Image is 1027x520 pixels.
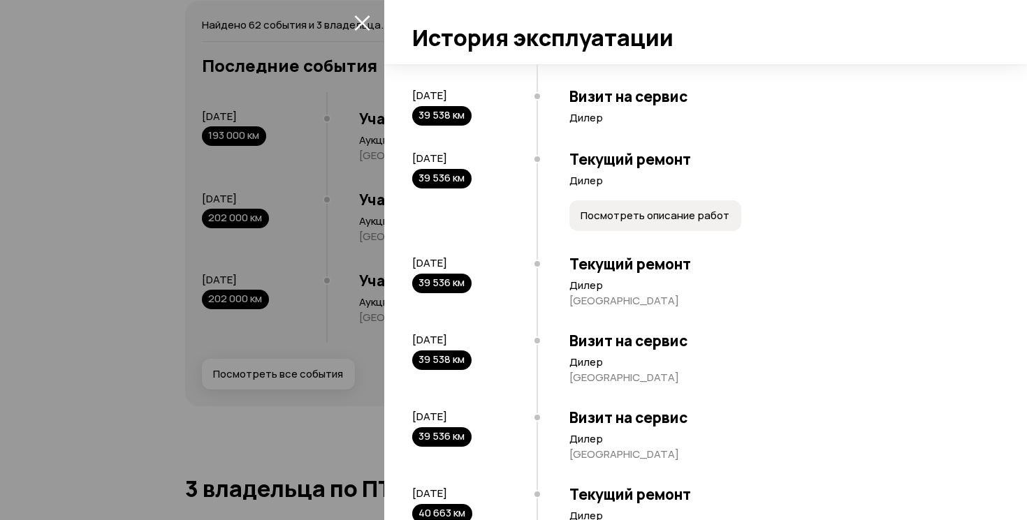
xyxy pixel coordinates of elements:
p: Дилер [569,432,985,446]
p: Дилер [569,355,985,369]
span: [DATE] [412,151,447,165]
span: [DATE] [412,409,447,424]
h3: Текущий ремонт [569,255,985,273]
p: Дилер [569,111,985,125]
p: Дилер [569,174,985,188]
div: 39 536 км [412,169,472,188]
p: Дилер [569,278,985,292]
p: [GEOGRAPHIC_DATA] [569,294,985,308]
h3: Визит на сервис [569,332,985,350]
button: Посмотреть описание работ [569,200,741,231]
span: [DATE] [412,332,447,347]
div: 39 538 км [412,350,472,370]
h3: Визит на сервис [569,408,985,426]
span: [DATE] [412,486,447,500]
p: [GEOGRAPHIC_DATA] [569,447,985,461]
div: 39 538 км [412,106,472,126]
div: 39 536 км [412,427,472,447]
h3: Текущий ремонт [569,150,985,168]
h3: Визит на сервис [569,87,985,105]
p: [GEOGRAPHIC_DATA] [569,371,985,385]
span: [DATE] [412,255,447,270]
button: закрыть [351,11,373,34]
div: 39 536 км [412,274,472,293]
span: Посмотреть описание работ [581,209,729,223]
h3: Текущий ремонт [569,485,985,503]
span: [DATE] [412,88,447,103]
